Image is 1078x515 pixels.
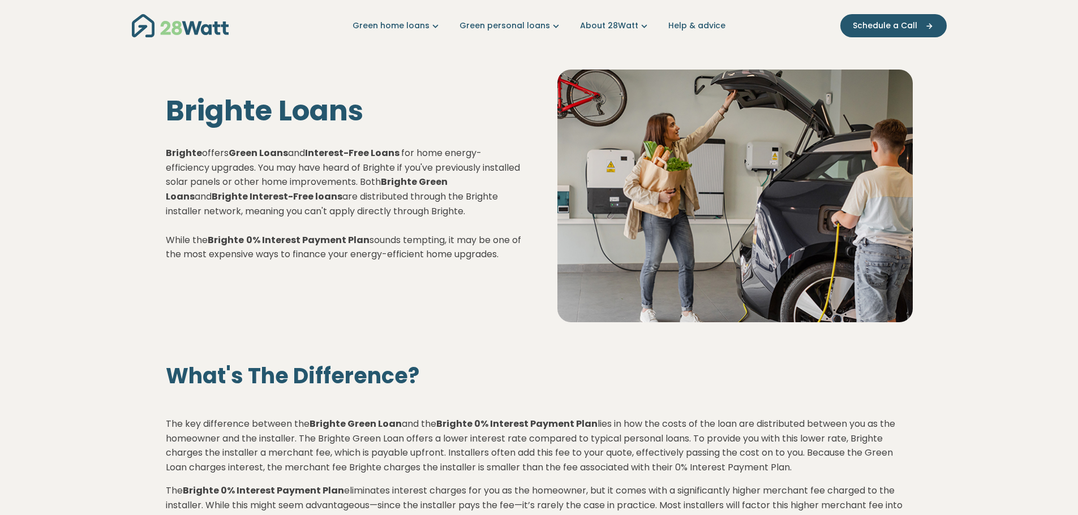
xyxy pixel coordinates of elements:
a: Green home loans [353,20,441,32]
strong: Brighte [208,233,244,246]
strong: Interest-Free Loans [305,146,400,159]
strong: Brighte Interest-Free loans [212,190,342,203]
strong: Brighte 0% Interest Payment Plan [436,417,598,430]
p: The key difference between the and the lies in how the costs of the loan are distributed between ... [166,417,913,474]
h2: What's The Difference? [166,363,913,389]
a: Green personal loans [459,20,562,32]
strong: 0% Interest Payment Plan [246,233,370,246]
nav: Main navigation [132,11,947,40]
p: offers and for home energy-efficiency upgrades. You may have heard of Brighte if you've previousl... [166,146,521,262]
button: Schedule a Call [840,14,947,37]
img: 28Watt [132,14,229,37]
strong: Brighte [166,146,202,159]
a: About 28Watt [580,20,650,32]
strong: Green Loans [229,146,288,159]
span: Schedule a Call [853,20,917,32]
h1: Brighte Loans [166,94,521,128]
strong: Brighte Green Loans [166,175,448,203]
a: Help & advice [668,20,725,32]
strong: Brighte Green Loan [310,417,402,430]
strong: Brighte 0% Interest Payment Plan [183,484,344,497]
